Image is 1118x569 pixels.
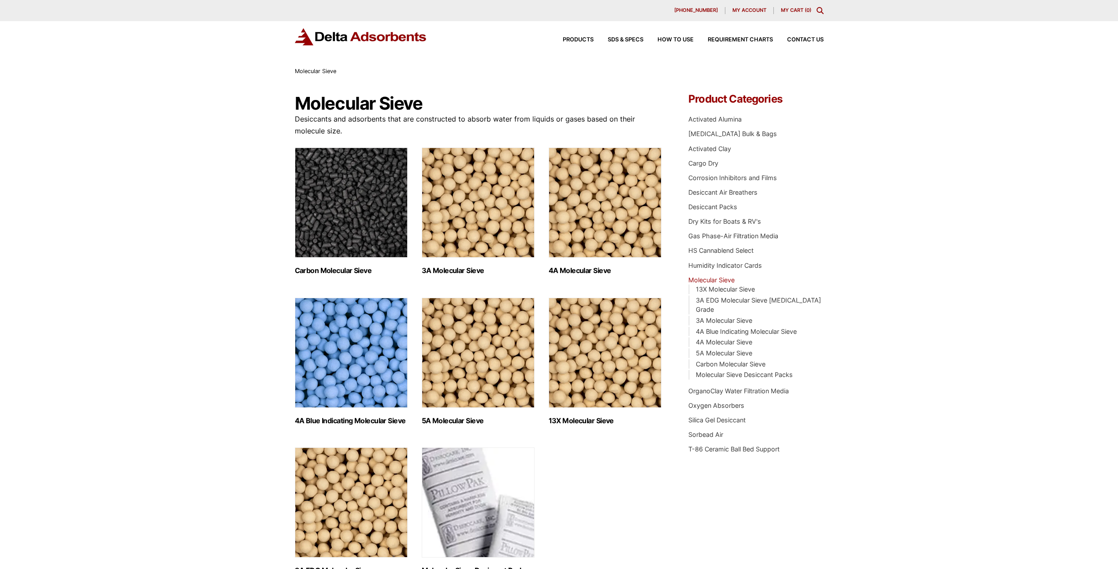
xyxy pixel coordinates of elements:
h2: 3A Molecular Sieve [422,266,535,275]
img: Delta Adsorbents [295,28,427,45]
img: 4A Molecular Sieve [549,148,661,258]
p: Desiccants and adsorbents that are constructed to absorb water from liquids or gases based on the... [295,113,662,137]
img: 13X Molecular Sieve [549,298,661,408]
a: Contact Us [773,37,824,43]
a: 4A Blue Indicating Molecular Sieve [696,328,797,335]
img: Molecular Sieve Desiccant Packs [422,447,535,558]
a: Silica Gel Desiccant [688,416,746,424]
h2: Carbon Molecular Sieve [295,266,408,275]
a: Cargo Dry [688,159,718,167]
h4: Product Categories [688,94,823,104]
a: Gas Phase-Air Filtration Media [688,232,778,240]
a: 13X Molecular Sieve [696,285,755,293]
a: Desiccant Packs [688,203,737,211]
a: Activated Clay [688,145,731,152]
h2: 4A Molecular Sieve [549,266,661,275]
a: Visit product category 3A Molecular Sieve [422,148,535,275]
span: Contact Us [787,37,824,43]
span: Requirement Charts [708,37,773,43]
a: Dry Kits for Boats & RV's [688,218,761,225]
a: [PHONE_NUMBER] [667,7,725,14]
a: 3A EDG Molecular Sieve [MEDICAL_DATA] Grade [696,296,821,314]
h2: 13X Molecular Sieve [549,417,661,425]
span: [PHONE_NUMBER] [674,8,718,13]
a: Molecular Sieve [688,276,735,284]
a: Sorbead Air [688,431,723,438]
a: 3A Molecular Sieve [696,317,752,324]
a: Desiccant Air Breathers [688,188,758,196]
img: 3A Molecular Sieve [422,148,535,258]
a: 4A Molecular Sieve [696,338,752,346]
a: Requirement Charts [694,37,773,43]
a: T-86 Ceramic Ball Bed Support [688,445,780,453]
a: How to Use [643,37,694,43]
a: Visit product category 4A Molecular Sieve [549,148,661,275]
a: My account [725,7,774,14]
a: Oxygen Absorbers [688,402,744,409]
img: 3A EDG Molecular Sieve Ethanol Grade [295,447,408,558]
span: My account [732,8,766,13]
span: How to Use [657,37,694,43]
img: 4A Blue Indicating Molecular Sieve [295,298,408,408]
a: Carbon Molecular Sieve [696,360,765,368]
span: Molecular Sieve [295,68,336,74]
a: Visit product category 5A Molecular Sieve [422,298,535,425]
img: 5A Molecular Sieve [422,298,535,408]
a: Activated Alumina [688,115,742,123]
div: Toggle Modal Content [817,7,824,14]
a: Visit product category 4A Blue Indicating Molecular Sieve [295,298,408,425]
span: SDS & SPECS [608,37,643,43]
a: SDS & SPECS [594,37,643,43]
a: OrganoClay Water Filtration Media [688,387,789,395]
span: Products [563,37,594,43]
a: 5A Molecular Sieve [696,349,752,357]
img: Carbon Molecular Sieve [295,148,408,258]
a: Humidity Indicator Cards [688,262,762,269]
a: HS Cannablend Select [688,247,754,254]
a: Visit product category Carbon Molecular Sieve [295,148,408,275]
h2: 4A Blue Indicating Molecular Sieve [295,417,408,425]
a: [MEDICAL_DATA] Bulk & Bags [688,130,777,137]
h1: Molecular Sieve [295,94,662,113]
h2: 5A Molecular Sieve [422,417,535,425]
a: My Cart (0) [781,7,811,13]
a: Molecular Sieve Desiccant Packs [696,371,793,378]
a: Visit product category 13X Molecular Sieve [549,298,661,425]
a: Products [549,37,594,43]
a: Corrosion Inhibitors and Films [688,174,777,181]
span: 0 [806,7,810,13]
